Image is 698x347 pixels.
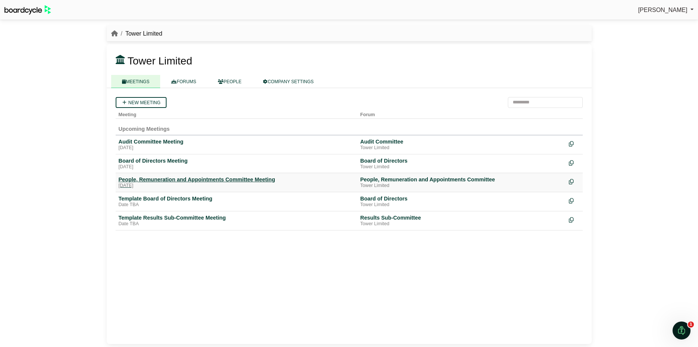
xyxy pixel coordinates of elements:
div: Make a copy [569,176,580,186]
a: Template Results Sub-Committee Meeting Date TBA [119,214,354,227]
a: Template Board of Directors Meeting Date TBA [119,195,354,208]
nav: breadcrumb [111,29,162,39]
a: Results Sub-Committee Tower Limited [360,214,563,227]
div: Tower Limited [360,221,563,227]
div: [DATE] [119,164,354,170]
a: Board of Directors Tower Limited [360,157,563,170]
div: [DATE] [119,145,354,151]
a: New meeting [116,97,167,108]
a: Audit Committee Tower Limited [360,138,563,151]
a: People, Remuneration and Appointments Committee Meeting [DATE] [119,176,354,189]
div: Tower Limited [360,164,563,170]
div: Results Sub-Committee [360,214,563,221]
div: Board of Directors Meeting [119,157,354,164]
div: Make a copy [569,214,580,224]
div: Tower Limited [360,183,563,189]
a: Board of Directors Tower Limited [360,195,563,208]
div: Make a copy [569,157,580,168]
div: Template Results Sub-Committee Meeting [119,214,354,221]
div: Template Board of Directors Meeting [119,195,354,202]
span: 1 [688,322,694,328]
div: Tower Limited [360,145,563,151]
div: Board of Directors [360,195,563,202]
th: Forum [357,108,566,119]
div: Make a copy [569,195,580,205]
a: PEOPLE [207,75,252,88]
div: Tower Limited [360,202,563,208]
div: Board of Directors [360,157,563,164]
div: Audit Committee Meeting [119,138,354,145]
a: [PERSON_NAME] [638,5,694,15]
span: [PERSON_NAME] [638,7,688,13]
span: Upcoming Meetings [119,126,170,132]
li: Tower Limited [118,29,162,39]
div: Date TBA [119,202,354,208]
a: FORUMS [160,75,207,88]
a: MEETINGS [111,75,161,88]
div: Make a copy [569,138,580,148]
div: Audit Committee [360,138,563,145]
img: BoardcycleBlackGreen-aaafeed430059cb809a45853b8cf6d952af9d84e6e89e1f1685b34bfd5cb7d64.svg [4,5,51,15]
div: People, Remuneration and Appointments Committee Meeting [119,176,354,183]
div: Date TBA [119,221,354,227]
a: People, Remuneration and Appointments Committee Tower Limited [360,176,563,189]
a: Board of Directors Meeting [DATE] [119,157,354,170]
div: People, Remuneration and Appointments Committee [360,176,563,183]
a: Audit Committee Meeting [DATE] [119,138,354,151]
iframe: Intercom live chat [673,322,691,340]
a: COMPANY SETTINGS [252,75,324,88]
span: Tower Limited [128,55,192,67]
div: [DATE] [119,183,354,189]
th: Meeting [116,108,357,119]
